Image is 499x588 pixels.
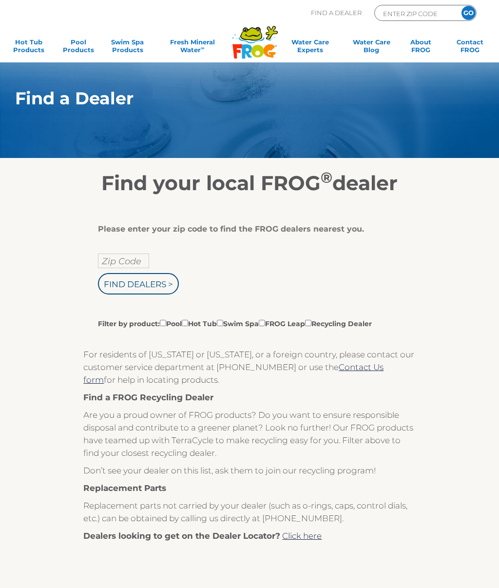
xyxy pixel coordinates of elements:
strong: Dealers looking to get on the Dealer Locator? [83,531,280,541]
a: Click here [282,531,322,541]
p: Don’t see your dealer on this list, ask them to join our recycling program! [83,464,415,477]
input: Filter by product:PoolHot TubSwim SpaFROG LeapRecycling Dealer [305,320,311,326]
h1: Find a Dealer [15,89,449,108]
p: For residents of [US_STATE] or [US_STATE], or a foreign country, please contact our customer serv... [83,348,415,386]
a: ContactFROG [451,38,489,58]
input: Zip Code Form [382,8,448,19]
label: Filter by product: Pool Hot Tub Swim Spa FROG Leap Recycling Dealer [98,318,372,329]
p: Replacement parts not carried by your dealer (such as o-rings, caps, control dials, etc.) can be ... [83,499,415,525]
a: Water CareExperts [279,38,341,58]
input: Filter by product:PoolHot TubSwim SpaFROG LeapRecycling Dealer [182,320,188,326]
a: Fresh MineralWater∞ [158,38,227,58]
strong: Replacement Parts [83,483,166,493]
input: Find Dealers > [98,273,179,294]
input: GO [461,6,476,20]
strong: Find a FROG Recycling Dealer [83,392,213,402]
div: Please enter your zip code to find the FROG dealers nearest you. [98,224,393,234]
a: PoolProducts [59,38,97,58]
p: Find A Dealer [311,5,362,21]
a: Hot TubProducts [10,38,48,58]
p: Are you a proud owner of FROG products? Do you want to ensure responsible disposal and contribute... [83,409,415,459]
a: Swim SpaProducts [108,38,147,58]
input: Filter by product:PoolHot TubSwim SpaFROG LeapRecycling Dealer [160,320,166,326]
a: AboutFROG [402,38,440,58]
input: Filter by product:PoolHot TubSwim SpaFROG LeapRecycling Dealer [217,320,223,326]
a: Water CareBlog [352,38,391,58]
sup: ® [321,168,332,187]
h2: Find your local FROG dealer [0,171,499,195]
input: Filter by product:PoolHot TubSwim SpaFROG LeapRecycling Dealer [259,320,265,326]
sup: ∞ [201,45,204,51]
